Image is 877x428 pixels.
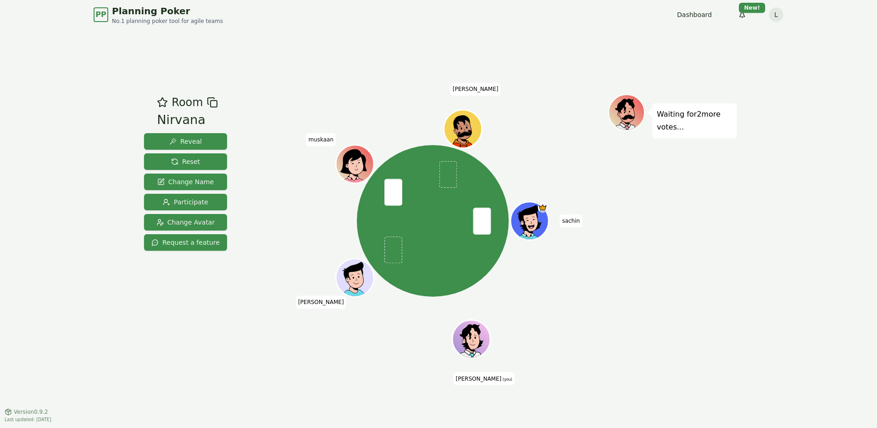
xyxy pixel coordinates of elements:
span: Room [172,94,203,111]
button: Click to change your avatar [453,321,489,357]
span: Click to change your name [306,133,336,146]
span: Request a feature [151,238,220,247]
span: sachin is the host [538,203,547,213]
button: Request a feature [144,234,227,251]
span: Reset [171,157,200,166]
span: (you) [501,377,512,382]
span: Planning Poker [112,5,223,17]
a: Dashboard [677,10,712,19]
div: New! [739,3,765,13]
span: Click to change your name [454,372,515,385]
button: Reset [144,153,227,170]
span: Last updated: [DATE] [5,417,51,422]
span: Change Avatar [156,218,215,227]
span: Reveal [169,137,202,146]
span: Participate [163,197,208,207]
div: Nirvana [157,111,217,130]
button: Participate [144,194,227,210]
span: Version 0.9.2 [14,408,48,416]
span: Click to change your name [296,296,346,309]
span: Click to change your name [450,83,501,96]
button: Change Avatar [144,214,227,231]
span: Change Name [157,177,214,186]
button: Change Name [144,174,227,190]
p: Waiting for 2 more votes... [657,108,732,134]
button: Reveal [144,133,227,150]
button: L [769,7,783,22]
button: Add as favourite [157,94,168,111]
button: Version0.9.2 [5,408,48,416]
span: No.1 planning poker tool for agile teams [112,17,223,25]
a: PPPlanning PokerNo.1 planning poker tool for agile teams [94,5,223,25]
button: New! [734,6,750,23]
span: PP [95,9,106,20]
span: Click to change your name [560,214,582,227]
